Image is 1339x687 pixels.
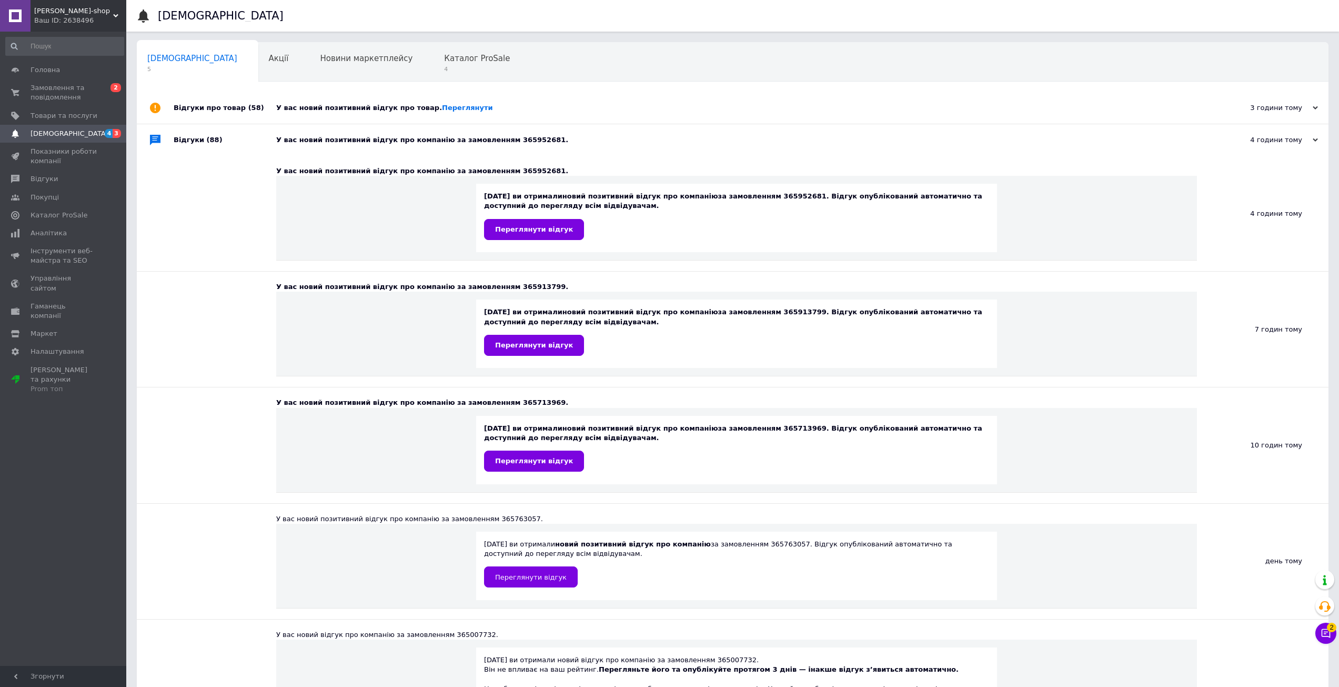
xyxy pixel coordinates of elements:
[276,166,1197,176] div: У вас новий позитивний відгук про компанію за замовленням 365952681.
[269,54,289,63] span: Акції
[31,193,59,202] span: Покупці
[599,665,959,673] b: Перегляньте його та опублікуйте протягом 3 днів — інакше відгук з’явиться автоматично.
[174,124,276,156] div: Відгуки
[31,246,97,265] span: Інструменти веб-майстра та SEO
[31,211,87,220] span: Каталог ProSale
[31,228,67,238] span: Аналітика
[5,37,124,56] input: Пошук
[276,135,1213,145] div: У вас новий позитивний відгук про компанію за замовленням 365952681.
[31,83,97,102] span: Замовлення та повідомлення
[31,274,97,293] span: Управління сайтом
[1327,623,1336,632] span: 2
[1197,504,1328,619] div: день тому
[276,398,1197,407] div: У вас новий позитивний відгук про компанію за замовленням 365713969.
[174,92,276,124] div: Відгуки про товар
[1197,272,1328,387] div: 7 годин тому
[276,103,1213,113] div: У вас новий позитивний відгук про товар.
[34,16,126,25] div: Ваш ID: 2638496
[31,384,97,394] div: Prom топ
[110,83,121,92] span: 2
[555,540,711,548] b: новий позитивний відгук про компанію
[31,365,97,394] span: [PERSON_NAME] та рахунки
[495,341,573,349] span: Переглянути відгук
[31,65,60,75] span: Головна
[484,451,584,472] a: Переглянути відгук
[495,573,567,581] span: Переглянути відгук
[1315,623,1336,644] button: Чат з покупцем2
[276,630,1197,640] div: У вас новий відгук про компанію за замовленням 365007732.
[1197,387,1328,503] div: 10 годин тому
[113,129,121,138] span: 3
[444,54,510,63] span: Каталог ProSale
[484,540,989,588] div: [DATE] ви отримали за замовленням 365763057. Відгук опублікований автоматично та доступний до пер...
[31,347,84,356] span: Налаштування
[562,424,718,432] b: новий позитивний відгук про компанію
[484,219,584,240] a: Переглянути відгук
[484,335,584,356] a: Переглянути відгук
[484,192,989,240] div: [DATE] ви отримали за замовленням 365952681. Відгук опублікований автоматично та доступний до пер...
[31,147,97,166] span: Показники роботи компанії
[484,424,989,472] div: [DATE] ви отримали за замовленням 365713969. Відгук опублікований автоматично та доступний до пер...
[495,225,573,233] span: Переглянути відгук
[31,129,108,138] span: [DEMOGRAPHIC_DATA]
[31,302,97,321] span: Гаманець компанії
[442,104,493,112] a: Переглянути
[31,111,97,121] span: Товари та послуги
[248,104,264,112] span: (58)
[31,174,58,184] span: Відгуки
[495,457,573,465] span: Переглянути відгук
[105,129,113,138] span: 4
[1213,135,1318,145] div: 4 години тому
[1197,156,1328,271] div: 4 години тому
[158,9,284,22] h1: [DEMOGRAPHIC_DATA]
[147,65,237,73] span: 5
[276,514,1197,524] div: У вас новий позитивний відгук про компанію за замовленням 365763057.
[320,54,412,63] span: Новини маркетплейсу
[562,192,718,200] b: новий позитивний відгук про компанію
[207,136,223,144] span: (88)
[31,329,57,338] span: Маркет
[562,308,718,316] b: новий позитивний відгук про компанію
[147,54,237,63] span: [DEMOGRAPHIC_DATA]
[444,65,510,73] span: 4
[484,307,989,355] div: [DATE] ви отримали за замовленням 365913799. Відгук опублікований автоматично та доступний до пер...
[1213,103,1318,113] div: 3 години тому
[276,282,1197,292] div: У вас новий позитивний відгук про компанію за замовленням 365913799.
[484,566,578,588] a: Переглянути відгук
[34,6,113,16] span: KiM-shop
